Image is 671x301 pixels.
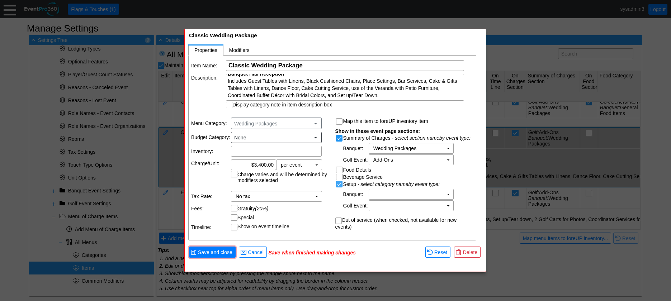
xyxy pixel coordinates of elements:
span: Classic Wedding Package [189,32,257,38]
td: Tax Rate: [191,191,230,202]
span: - select section name : [392,135,471,141]
td: Item Name: [191,60,225,71]
td: Budget Category: [191,132,230,143]
span: Map this item to foreUP inventory item [343,118,428,124]
td: Banquet: [343,189,368,200]
td: Golf Event: [343,200,368,211]
span: Delete [456,248,479,256]
td: Timeline: [191,224,230,230]
span: Cancel [246,249,265,256]
label: Display category note in item description box [232,102,332,107]
td: Menu Category: [191,118,230,129]
span: Cancel [241,248,265,256]
span: - select category name : [358,181,440,187]
td: Golf Event: [343,154,368,165]
span: Delete [462,249,479,256]
span: Properties [194,47,217,53]
label: Gratuity [237,206,268,211]
td: Description: [191,74,225,108]
span: per event [281,161,302,168]
td: Banquet: [343,143,368,154]
label: Summary of Charges [343,135,391,141]
i: (20%) [255,206,268,211]
label: Show on event timeline [237,224,289,229]
span: Wedding Packages [233,119,318,127]
span: Show in these event page sections: [335,128,420,134]
label: Charge varies and will be determined by modifiers selected [231,172,330,183]
td: Special [237,214,254,221]
label: Food Details [343,167,372,173]
td: Charge/Unit: [191,159,230,188]
span: Save and close [197,249,234,256]
div: Save when finished making changes [269,250,424,255]
label: Beverage Service [343,174,383,180]
span: Add-Ons [373,156,393,163]
span: No tax [236,193,250,200]
span: by event type [439,135,469,141]
span: None [233,134,312,141]
span: Reset [433,249,449,256]
td: Fees: [191,205,230,211]
span: Wedding Packages [373,145,416,152]
span: Reset [427,248,449,256]
span: Wedding Packages [233,120,312,127]
span: Modifiers [229,47,250,53]
span: None [233,134,318,141]
label: Setup [343,181,356,187]
span: Save and close [191,248,234,256]
input: Map this item to foreUP inventory item [336,119,344,126]
label: Out of service (when checked, not available for new events) [335,217,457,229]
div: Includes White Folding Chairs, Ceremony Arch, Unity & Guestbook Tables with Linens, Set up/Tear d... [226,74,464,101]
span: by event type [408,181,438,187]
td: Inventory: [191,146,230,157]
